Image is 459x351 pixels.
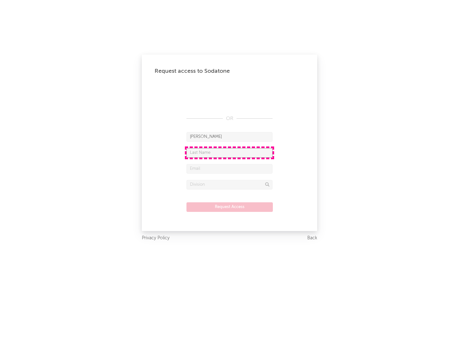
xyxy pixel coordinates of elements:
div: Request access to Sodatone [155,67,304,75]
input: First Name [186,132,273,142]
button: Request Access [186,202,273,212]
a: Back [307,234,317,242]
input: Last Name [186,148,273,158]
a: Privacy Policy [142,234,170,242]
input: Email [186,164,273,174]
div: OR [186,115,273,123]
input: Division [186,180,273,190]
